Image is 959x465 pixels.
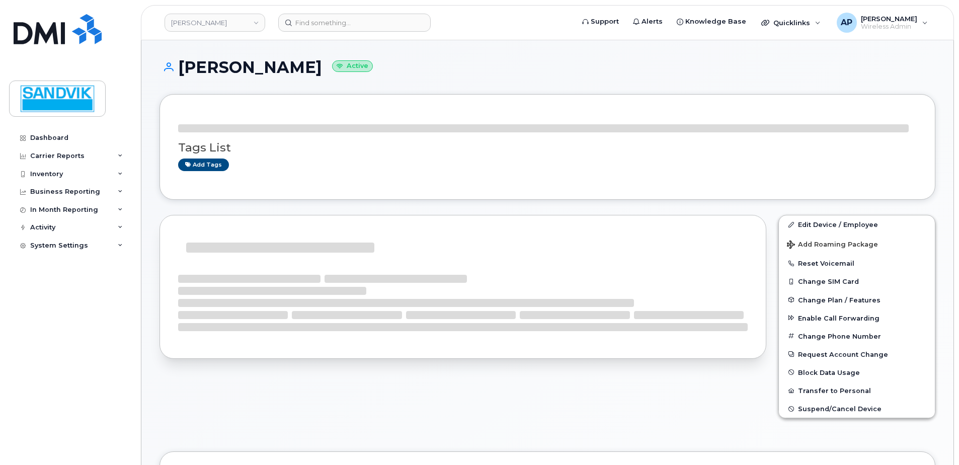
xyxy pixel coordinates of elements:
[178,141,917,154] h3: Tags List
[178,159,229,171] a: Add tags
[159,58,935,76] h1: [PERSON_NAME]
[779,309,935,327] button: Enable Call Forwarding
[787,241,878,250] span: Add Roaming Package
[798,405,882,413] span: Suspend/Cancel Device
[779,234,935,254] button: Add Roaming Package
[779,400,935,418] button: Suspend/Cancel Device
[779,272,935,290] button: Change SIM Card
[779,381,935,400] button: Transfer to Personal
[779,215,935,234] a: Edit Device / Employee
[779,291,935,309] button: Change Plan / Features
[798,314,880,322] span: Enable Call Forwarding
[779,345,935,363] button: Request Account Change
[798,296,881,303] span: Change Plan / Features
[779,327,935,345] button: Change Phone Number
[779,254,935,272] button: Reset Voicemail
[332,60,373,72] small: Active
[779,363,935,381] button: Block Data Usage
